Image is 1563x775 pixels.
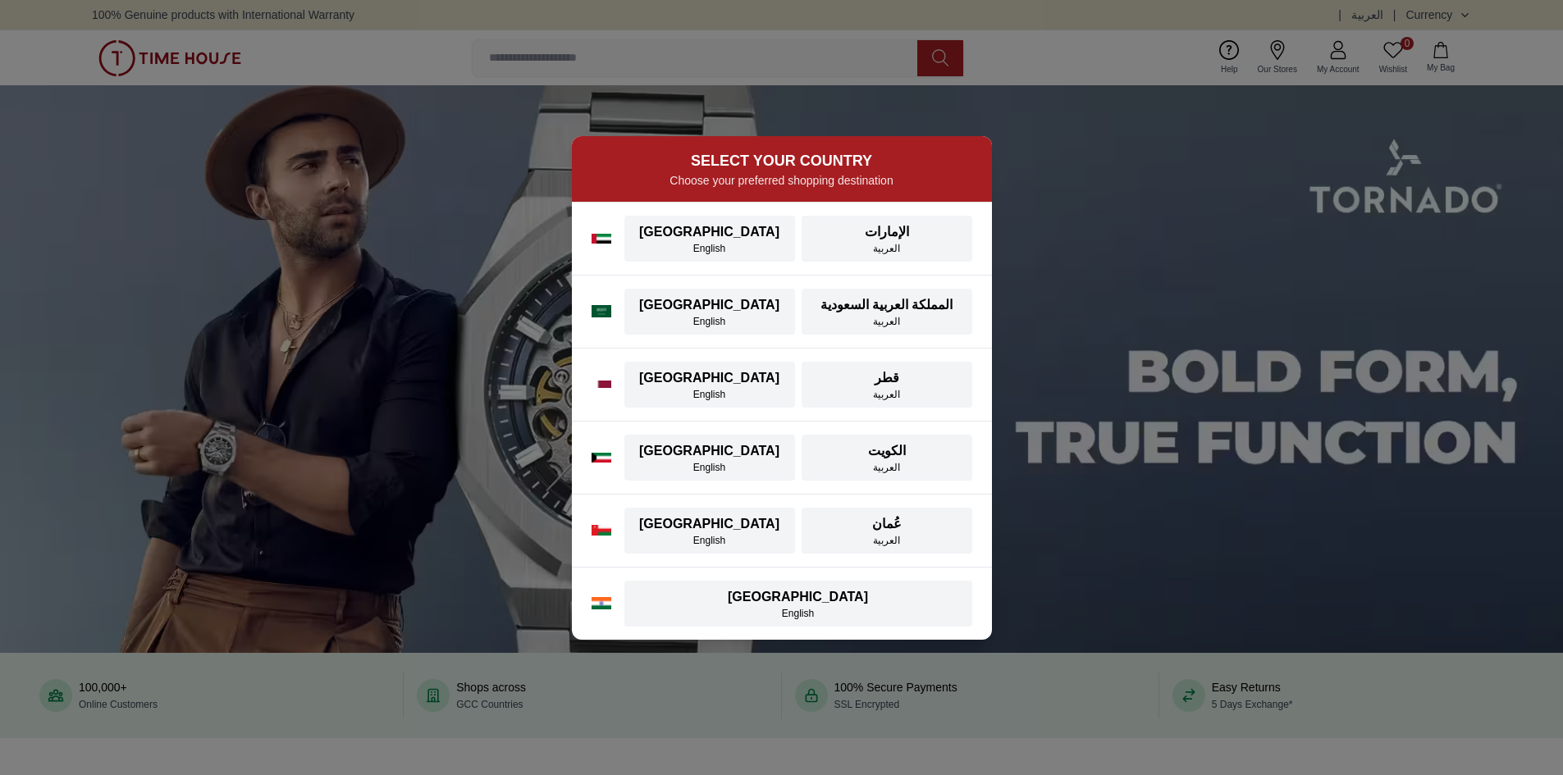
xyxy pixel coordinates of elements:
div: قطر [811,368,962,388]
div: [GEOGRAPHIC_DATA] [634,368,785,388]
img: Saudi Arabia flag [592,305,611,318]
p: Choose your preferred shopping destination [592,172,972,189]
div: الإمارات [811,222,962,242]
button: الإماراتالعربية [802,216,972,262]
button: [GEOGRAPHIC_DATA]English [624,581,972,627]
button: المملكة العربية السعوديةالعربية [802,289,972,335]
button: [GEOGRAPHIC_DATA]English [624,216,795,262]
div: English [634,315,785,328]
div: العربية [811,461,962,474]
button: [GEOGRAPHIC_DATA]English [624,508,795,554]
div: [GEOGRAPHIC_DATA] [634,587,962,607]
h2: SELECT YOUR COUNTRY [592,149,972,172]
div: [GEOGRAPHIC_DATA] [634,295,785,315]
button: [GEOGRAPHIC_DATA]English [624,435,795,481]
div: العربية [811,534,962,547]
button: عُمانالعربية [802,508,972,554]
div: [GEOGRAPHIC_DATA] [634,514,785,534]
button: الكويتالعربية [802,435,972,481]
div: English [634,534,785,547]
div: العربية [811,242,962,255]
img: Kuwait flag [592,453,611,463]
img: UAE flag [592,234,611,244]
img: India flag [592,597,611,610]
div: عُمان [811,514,962,534]
div: المملكة العربية السعودية [811,295,962,315]
div: العربية [811,388,962,401]
div: English [634,242,785,255]
div: English [634,461,785,474]
button: قطرالعربية [802,362,972,408]
button: [GEOGRAPHIC_DATA]English [624,289,795,335]
button: [GEOGRAPHIC_DATA]English [624,362,795,408]
img: Oman flag [592,525,611,536]
div: English [634,607,962,620]
div: [GEOGRAPHIC_DATA] [634,222,785,242]
img: Qatar flag [592,381,611,389]
div: الكويت [811,441,962,461]
div: العربية [811,315,962,328]
div: [GEOGRAPHIC_DATA] [634,441,785,461]
div: English [634,388,785,401]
